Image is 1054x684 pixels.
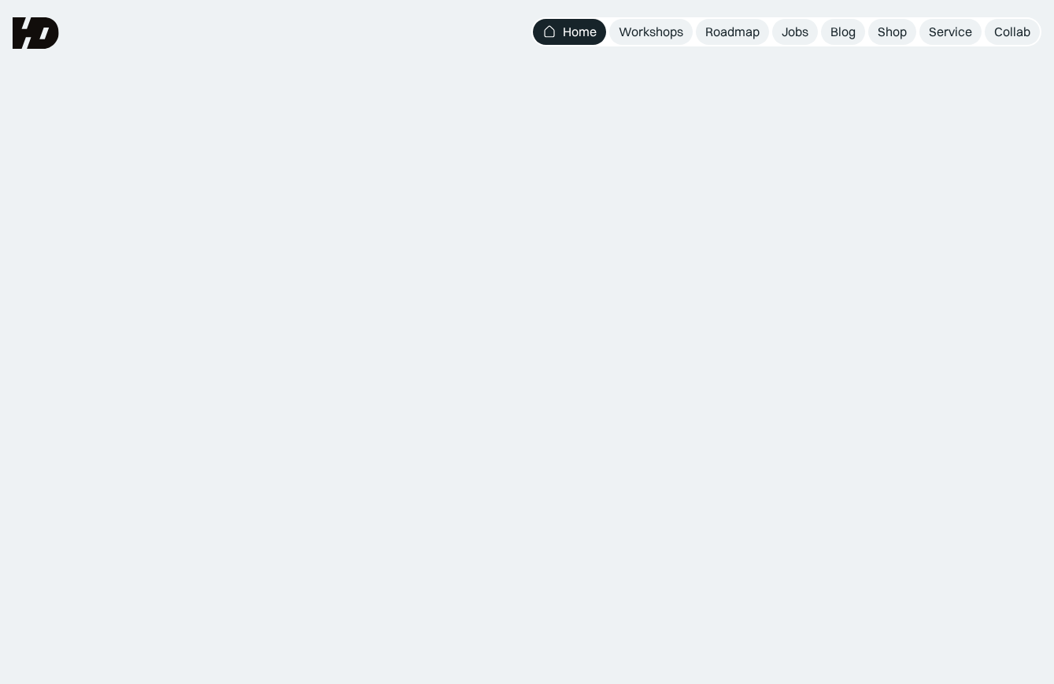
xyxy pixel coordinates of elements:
[609,19,693,45] a: Workshops
[985,19,1040,45] a: Collab
[563,24,597,40] div: Home
[929,24,972,40] div: Service
[878,24,907,40] div: Shop
[705,24,760,40] div: Roadmap
[919,19,982,45] a: Service
[696,19,769,45] a: Roadmap
[782,24,808,40] div: Jobs
[533,19,606,45] a: Home
[868,19,916,45] a: Shop
[821,19,865,45] a: Blog
[772,19,818,45] a: Jobs
[830,24,856,40] div: Blog
[619,24,683,40] div: Workshops
[994,24,1030,40] div: Collab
